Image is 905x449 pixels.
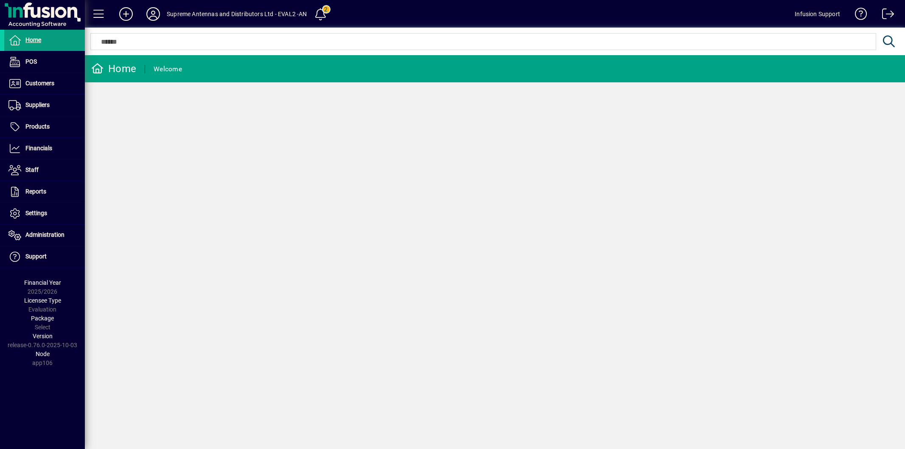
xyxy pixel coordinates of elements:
[91,62,136,76] div: Home
[154,62,182,76] div: Welcome
[25,188,46,195] span: Reports
[25,166,39,173] span: Staff
[112,6,140,22] button: Add
[4,181,85,202] a: Reports
[4,51,85,73] a: POS
[36,351,50,357] span: Node
[25,58,37,65] span: POS
[4,95,85,116] a: Suppliers
[849,2,867,29] a: Knowledge Base
[25,210,47,216] span: Settings
[25,36,41,43] span: Home
[140,6,167,22] button: Profile
[25,145,52,152] span: Financials
[795,7,840,21] div: Infusion Support
[25,80,54,87] span: Customers
[24,297,61,304] span: Licensee Type
[31,315,54,322] span: Package
[25,101,50,108] span: Suppliers
[167,7,307,21] div: Supreme Antennas and Distributors Ltd - EVAL2 -AN
[4,138,85,159] a: Financials
[4,203,85,224] a: Settings
[4,246,85,267] a: Support
[4,73,85,94] a: Customers
[4,116,85,138] a: Products
[25,253,47,260] span: Support
[4,160,85,181] a: Staff
[25,123,50,130] span: Products
[25,231,64,238] span: Administration
[24,279,61,286] span: Financial Year
[4,224,85,246] a: Administration
[33,333,53,340] span: Version
[876,2,894,29] a: Logout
